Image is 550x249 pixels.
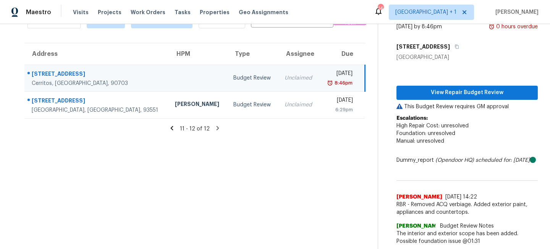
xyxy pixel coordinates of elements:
div: 14 [378,5,383,12]
span: Foundation: unresolved [396,131,455,136]
div: [STREET_ADDRESS] [32,70,163,80]
span: High Repair Cost: unresolved [396,123,469,129]
div: [STREET_ADDRESS] [32,97,163,106]
span: [DATE] 14:22 [445,194,477,200]
span: [PERSON_NAME] [492,8,539,16]
div: [GEOGRAPHIC_DATA] [396,54,538,61]
p: This Budget Review requires GM approval [396,103,538,111]
span: [GEOGRAPHIC_DATA] + 1 [395,8,456,16]
i: (Opendoor HQ) [435,158,474,163]
span: Properties [200,8,230,16]
span: Visits [73,8,89,16]
div: [GEOGRAPHIC_DATA], [GEOGRAPHIC_DATA], 93551 [32,106,163,114]
div: Unclaimed [285,74,313,82]
div: Budget Review [233,101,272,109]
div: Budget Review [233,74,272,82]
div: Dummy_report [396,156,538,164]
img: Overdue Alarm Icon [489,23,495,31]
th: Type [227,43,278,65]
span: Maestro [26,8,51,16]
div: 8:46pm [333,79,353,87]
span: [PERSON_NAME] [396,193,442,201]
div: [DATE] [325,96,353,106]
h5: [STREET_ADDRESS] [396,43,450,50]
th: Due [319,43,365,65]
th: Address [24,43,169,65]
span: [PERSON_NAME] [396,222,442,230]
span: View Repair Budget Review [403,88,532,98]
span: 11 - 12 of 12 [180,126,210,132]
span: Tasks [175,10,191,15]
button: Copy Address [450,40,460,54]
span: RBR - Removed ACQ verbiage. Added exterior paint, appliances and countertops. [396,201,538,216]
button: View Repair Budget Review [396,86,538,100]
b: Escalations: [396,116,428,121]
span: Manual: unresolved [396,138,444,144]
th: Assignee [278,43,319,65]
div: [DATE] by 8:46pm [396,23,442,31]
span: Work Orders [131,8,165,16]
div: Unclaimed [285,101,313,109]
i: scheduled for: [DATE] [476,158,530,163]
img: Overdue Alarm Icon [327,79,333,87]
div: [DATE] [325,70,353,79]
span: Projects [98,8,121,16]
th: HPM [169,43,227,65]
div: 6:29pm [325,106,353,114]
div: 0 hours overdue [495,23,538,31]
div: [PERSON_NAME] [175,100,221,110]
button: Create a Task [333,13,366,25]
div: Cerritos, [GEOGRAPHIC_DATA], 90703 [32,80,163,87]
span: The interior and exterior scope has been added. Possible foundation issue @01:31 [396,230,538,245]
span: Geo Assignments [239,8,288,16]
span: Budget Review Notes [435,222,498,230]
